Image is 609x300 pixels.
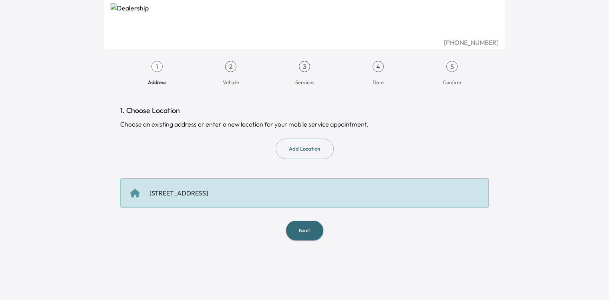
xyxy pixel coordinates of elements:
[373,79,384,86] span: Date
[295,79,314,86] span: Services
[276,139,334,159] button: Add Location
[149,188,208,198] div: [STREET_ADDRESS]
[111,3,498,38] img: Dealership
[148,79,167,86] span: Address
[111,38,498,47] div: [PHONE_NUMBER]
[373,61,384,72] div: 4
[299,61,310,72] div: 3
[120,105,489,116] h1: 1. Choose Location
[120,119,489,129] div: Choose an existing address or enter a new location for your mobile service appointment.
[443,79,461,86] span: Confirm
[225,61,236,72] div: 2
[223,79,239,86] span: Vehicle
[446,61,458,72] div: 5
[151,61,163,72] div: 1
[286,221,323,240] button: Next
